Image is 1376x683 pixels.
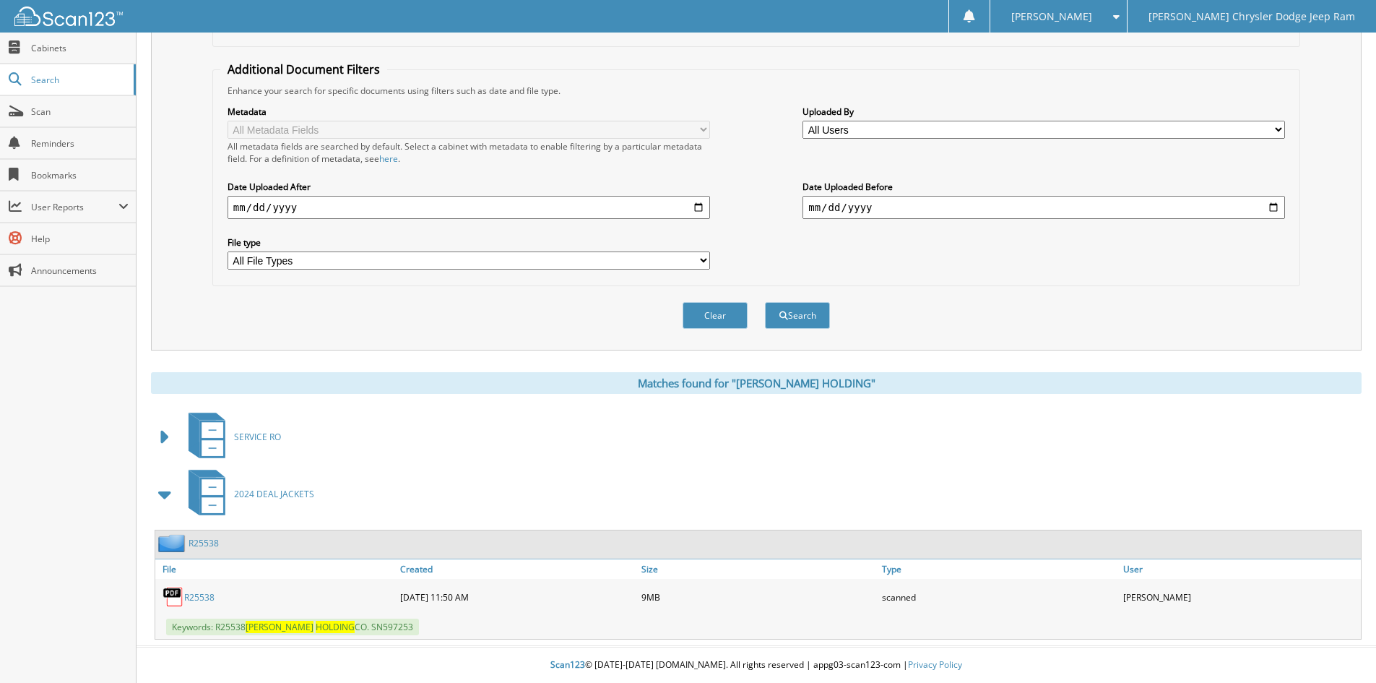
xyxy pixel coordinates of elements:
[228,106,710,118] label: Metadata
[180,465,314,523] a: 2024 DEAL JACKETS
[158,534,189,552] img: folder2.png
[137,648,1376,683] div: © [DATE]-[DATE] [DOMAIN_NAME]. All rights reserved | appg03-scan123-com |
[878,583,1120,611] div: scanned
[220,85,1292,97] div: Enhance your search for specific documents using filters such as date and file type.
[802,181,1285,193] label: Date Uploaded Before
[1304,614,1376,683] iframe: Chat Widget
[151,372,1362,394] div: Matches found for "[PERSON_NAME] HOLDING"
[31,169,129,181] span: Bookmarks
[802,106,1285,118] label: Uploaded By
[765,302,830,329] button: Search
[155,559,397,579] a: File
[14,7,123,26] img: scan123-logo-white.svg
[31,74,126,86] span: Search
[316,621,355,633] span: HOLDING
[234,488,314,500] span: 2024 DEAL JACKETS
[638,559,879,579] a: Size
[189,537,219,549] a: R25538
[397,559,638,579] a: Created
[31,42,129,54] span: Cabinets
[1120,583,1361,611] div: [PERSON_NAME]
[1148,12,1355,21] span: [PERSON_NAME] Chrysler Dodge Jeep Ram
[163,586,184,608] img: PDF.png
[1120,559,1361,579] a: User
[802,196,1285,219] input: end
[166,619,419,635] span: Keywords: R25538 CO. SN597253
[234,431,281,443] span: SERVICE RO
[31,106,129,118] span: Scan
[908,658,962,671] a: Privacy Policy
[550,658,585,671] span: Scan123
[31,265,129,277] span: Announcements
[31,137,129,150] span: Reminders
[1011,12,1092,21] span: [PERSON_NAME]
[878,559,1120,579] a: Type
[379,153,398,165] a: here
[228,196,710,219] input: start
[31,201,118,213] span: User Reports
[180,408,281,465] a: SERVICE RO
[397,583,638,611] div: [DATE] 11:50 AM
[228,236,710,249] label: File type
[220,61,387,77] legend: Additional Document Filters
[228,181,710,193] label: Date Uploaded After
[184,591,215,603] a: R25538
[638,583,879,611] div: 9MB
[246,621,313,633] span: [PERSON_NAME]
[228,140,710,165] div: All metadata fields are searched by default. Select a cabinet with metadata to enable filtering b...
[683,302,748,329] button: Clear
[31,233,129,245] span: Help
